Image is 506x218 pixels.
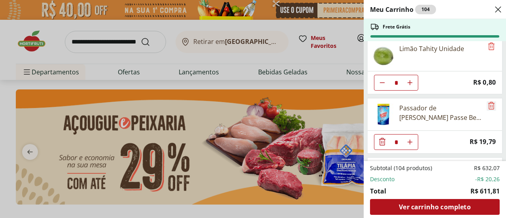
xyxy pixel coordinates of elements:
span: Desconto [370,175,395,183]
button: Remove [487,42,496,51]
button: Aumentar Quantidade [402,75,418,91]
span: -R$ 20,26 [475,175,500,183]
button: Remove [487,101,496,111]
span: R$ 19,79 [470,136,496,147]
input: Quantidade Atual [390,75,402,90]
button: Diminuir Quantidade [374,75,390,91]
input: Quantidade Atual [390,135,402,150]
div: Passador de [PERSON_NAME] Passe Bem 400ml [399,103,483,122]
img: Principal [372,103,395,125]
button: Remove [487,161,496,170]
span: R$ 632,07 [474,164,500,172]
h2: Meu Carrinho [370,5,436,14]
span: Subtotal (104 produtos) [370,164,432,172]
button: Diminuir Quantidade [374,134,390,150]
span: Ver carrinho completo [399,204,470,210]
span: R$ 611,81 [470,186,500,196]
div: 104 [415,5,436,14]
span: R$ 0,80 [473,77,496,88]
img: Limão Tahity Unidade [372,44,395,66]
span: Total [370,186,386,196]
a: Ver carrinho completo [370,199,500,215]
div: Limão Tahity Unidade [399,44,464,53]
button: Aumentar Quantidade [402,134,418,150]
span: Frete Grátis [383,24,410,30]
